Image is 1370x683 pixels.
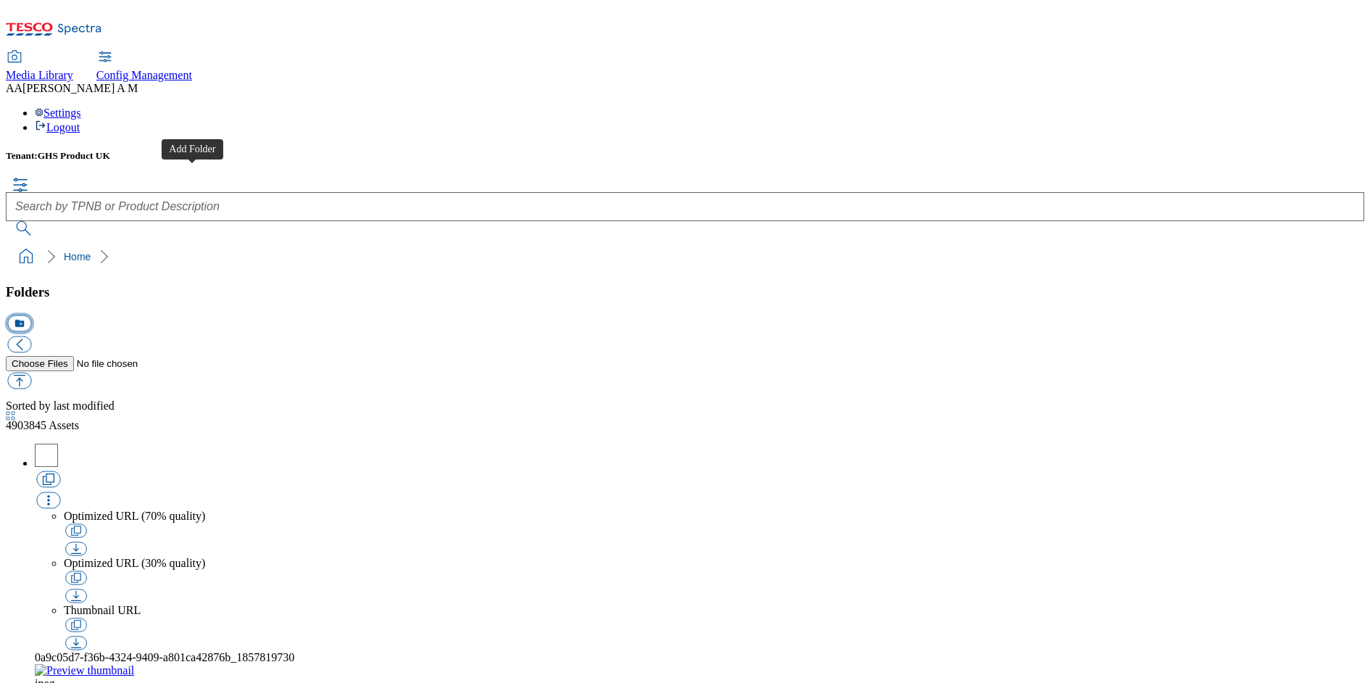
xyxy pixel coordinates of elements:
[64,604,141,616] span: Thumbnail URL
[35,121,80,133] a: Logout
[6,192,1364,221] input: Search by TPNB or Product Description
[6,69,73,81] span: Media Library
[96,69,192,81] span: Config Management
[64,557,205,569] span: Optimized URL (30% quality)
[64,251,91,262] a: Home
[6,400,115,412] span: Sorted by last modified
[6,419,49,431] span: 4903845
[64,510,205,522] span: Optimized URL (70% quality)
[35,651,294,663] span: 0a9c05d7-f36b-4324-9409-a801ca42876b_1857819730
[6,82,22,94] span: AA
[6,243,1364,270] nav: breadcrumb
[6,284,1364,300] h3: Folders
[35,664,134,677] img: Preview thumbnail
[14,245,38,268] a: home
[6,51,73,82] a: Media Library
[35,107,81,119] a: Settings
[35,664,1364,677] a: Preview thumbnail
[38,150,110,161] span: GHS Product UK
[6,419,79,431] span: Assets
[96,51,192,82] a: Config Management
[6,150,1364,162] h5: Tenant:
[22,82,138,94] span: [PERSON_NAME] A M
